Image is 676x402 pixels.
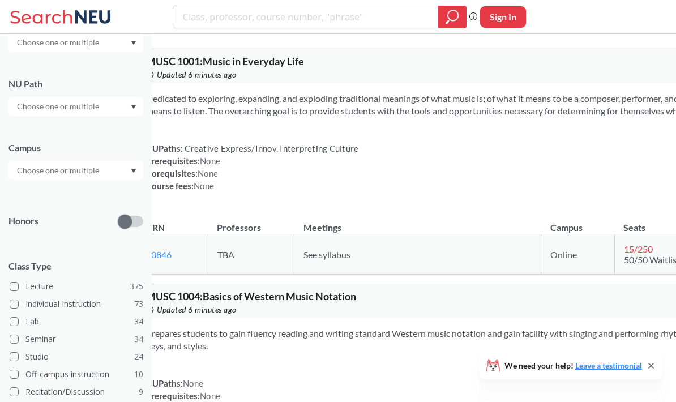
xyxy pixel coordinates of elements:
span: None [194,181,214,191]
span: 10 [134,368,143,380]
span: 73 [134,298,143,310]
div: Dropdown arrow [8,33,143,52]
span: MUSC 1001 : Music in Everyday Life [146,55,304,67]
label: Individual Instruction [10,297,143,311]
svg: magnifying glass [446,9,459,25]
input: Choose one or multiple [11,36,106,49]
div: NUPaths: Prerequisites: Corequisites: Course fees: [146,142,358,192]
div: Campus [8,142,143,154]
td: TBA [208,234,294,275]
span: See syllabus [303,249,350,260]
span: MUSC 1004 : Basics of Western Music Notation [146,290,356,302]
span: 15 / 250 [624,243,653,254]
label: Seminar [10,332,143,347]
span: Updated 6 minutes ago [157,303,237,316]
input: Class, professor, course number, "phrase" [182,7,430,27]
th: Meetings [294,210,541,234]
span: None [198,168,218,178]
label: Lab [10,314,143,329]
label: Studio [10,349,143,364]
label: Lecture [10,279,143,294]
div: NU Path [8,78,143,90]
th: Campus [541,210,614,234]
span: 375 [130,280,143,293]
td: Online [541,234,614,275]
span: None [200,391,220,401]
a: Leave a testimonial [575,361,642,370]
span: 9 [139,386,143,398]
span: None [183,378,203,388]
span: 24 [134,350,143,363]
input: Choose one or multiple [11,164,106,177]
span: None [200,156,220,166]
span: Updated 6 minutes ago [157,69,237,81]
span: Creative Express/Innov, Interpreting Culture [183,143,358,153]
div: Dropdown arrow [8,161,143,180]
a: 40846 [146,249,172,260]
span: 34 [134,315,143,328]
div: Dropdown arrow [8,97,143,116]
svg: Dropdown arrow [131,169,136,173]
span: Class Type [8,260,143,272]
div: CRN [146,221,165,234]
span: We need your help! [504,362,642,370]
div: magnifying glass [438,6,467,28]
label: Recitation/Discussion [10,384,143,399]
input: Choose one or multiple [11,100,106,113]
span: 34 [134,333,143,345]
label: Off-campus instruction [10,367,143,382]
th: Professors [208,210,294,234]
svg: Dropdown arrow [131,41,136,45]
p: Honors [8,215,38,228]
button: Sign In [480,6,526,28]
svg: Dropdown arrow [131,105,136,109]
